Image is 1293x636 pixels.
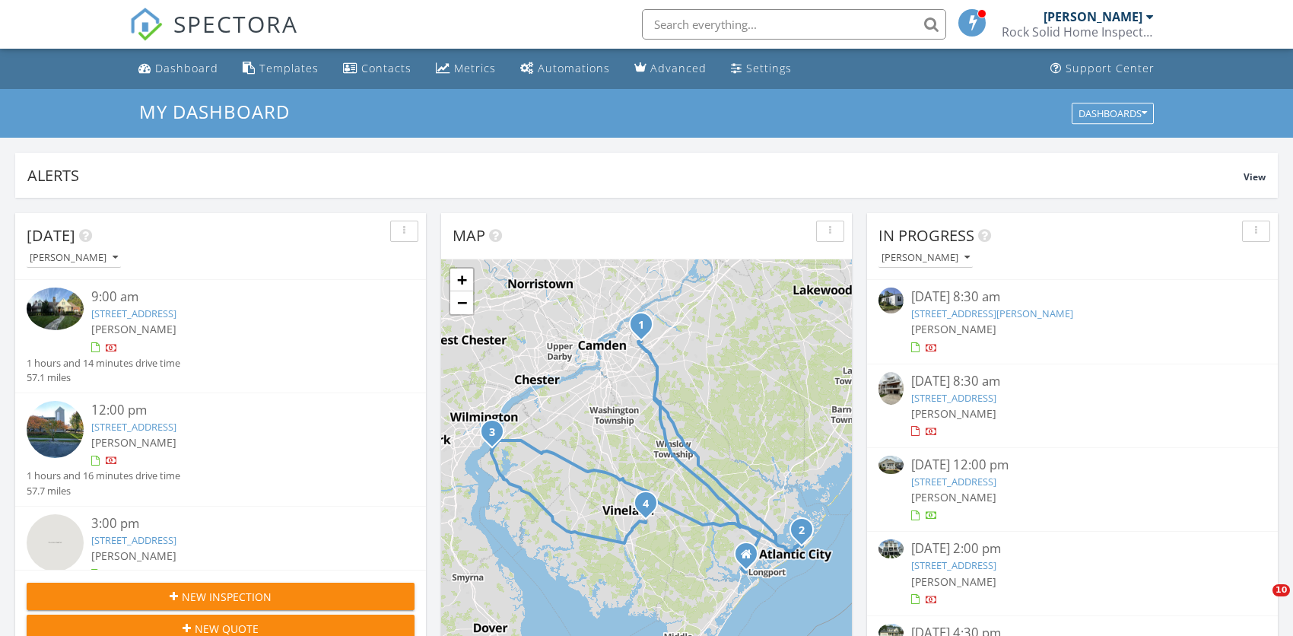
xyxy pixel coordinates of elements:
div: 198 S Lincoln Avenue, Moorestown, NJ 08057 [641,324,650,333]
img: streetview [27,401,84,458]
a: Support Center [1044,55,1161,83]
div: Templates [259,61,319,75]
div: Contacts [361,61,411,75]
div: Dashboard [155,61,218,75]
a: Zoom in [450,269,473,291]
img: 9546394%2Fcover_photos%2FWEvLNNugxqlXmuWYGHig%2Fsmall.jpeg [878,539,904,558]
button: New Inspection [27,583,415,610]
div: Rock Solid Home Inspections, LLC [1002,24,1154,40]
a: Automations (Basic) [514,55,616,83]
div: 9:00 am [91,288,383,307]
div: [DATE] 8:30 am [911,288,1234,307]
div: 754 4th Street, Somers Point NJ 08244 [746,554,755,563]
img: The Best Home Inspection Software - Spectora [129,8,163,41]
div: Dashboards [1079,108,1147,119]
a: [DATE] 8:30 am [STREET_ADDRESS][PERSON_NAME] [PERSON_NAME] [878,288,1266,355]
button: [PERSON_NAME] [878,248,973,269]
i: 3 [489,428,495,438]
img: 9546373%2Fcover_photos%2FemEITjCABNBkacFz7OU0%2Fsmall.jpg [878,372,904,405]
a: Dashboard [132,55,224,83]
div: [DATE] 8:30 am [911,372,1234,391]
a: [STREET_ADDRESS][PERSON_NAME] [911,307,1073,320]
span: [PERSON_NAME] [91,322,176,336]
div: 1781 Cobblestone Lane, Vineland, NJ 08361 [646,503,655,512]
div: [PERSON_NAME] [30,253,118,263]
span: [PERSON_NAME] [911,406,996,421]
img: 9544152%2Fcover_photos%2FJUyPQ9kgzQ49OfEdG4FX%2Fsmall.jpeg [878,456,904,474]
div: 3:00 pm [91,514,383,533]
div: Support Center [1066,61,1155,75]
div: Settings [746,61,792,75]
a: [STREET_ADDRESS] [91,420,176,434]
button: Dashboards [1072,103,1154,124]
a: Settings [725,55,798,83]
div: Alerts [27,165,1244,186]
img: 9533173%2Fcover_photos%2Fm1Jle9Oozn9XcqvLI3DC%2Fsmall.jpeg [878,288,904,313]
div: 1 hours and 14 minutes drive time [27,356,180,370]
div: 57.1 miles [27,370,180,385]
div: 21 Bright Avenue, Pennsville Township, NJ 08070 [492,431,501,440]
span: [PERSON_NAME] [911,322,996,336]
div: 1 hours and 16 minutes drive time [27,469,180,483]
span: Map [453,225,485,246]
a: [STREET_ADDRESS] [911,391,996,405]
a: [STREET_ADDRESS] [911,475,996,488]
div: Metrics [454,61,496,75]
button: [PERSON_NAME] [27,248,121,269]
a: 12:00 pm [STREET_ADDRESS] [PERSON_NAME] 1 hours and 16 minutes drive time 57.7 miles [27,401,415,498]
div: Advanced [650,61,707,75]
div: 4800 Harbor Beach Boulevard # 6103, Brigantine, NJ 08203 [802,529,811,539]
div: 12:00 pm [91,401,383,420]
a: SPECTORA [129,21,298,52]
span: [DATE] [27,225,75,246]
a: [STREET_ADDRESS] [911,558,996,572]
i: 1 [638,320,644,331]
span: SPECTORA [173,8,298,40]
div: [PERSON_NAME] [1044,9,1142,24]
span: My Dashboard [139,99,290,124]
img: streetview [27,514,84,571]
a: [DATE] 12:00 pm [STREET_ADDRESS] [PERSON_NAME] [878,456,1266,523]
i: 4 [643,499,649,510]
a: 9:00 am [STREET_ADDRESS] [PERSON_NAME] 1 hours and 14 minutes drive time 57.1 miles [27,288,415,385]
a: [STREET_ADDRESS] [91,533,176,547]
div: 57.7 miles [27,484,180,498]
a: [DATE] 8:30 am [STREET_ADDRESS] [PERSON_NAME] [878,372,1266,440]
span: New Inspection [182,589,272,605]
a: Contacts [337,55,418,83]
input: Search everything... [642,9,946,40]
img: 9541531%2Fcover_photos%2FaaMZXORffDUcryC7YrTw%2Fsmall.jpeg [27,288,84,330]
a: Zoom out [450,291,473,314]
span: In Progress [878,225,974,246]
span: 10 [1272,584,1290,596]
a: Metrics [430,55,502,83]
div: [DATE] 12:00 pm [911,456,1234,475]
a: Advanced [628,55,713,83]
span: [PERSON_NAME] [91,549,176,563]
span: [PERSON_NAME] [911,490,996,504]
a: [DATE] 2:00 pm [STREET_ADDRESS] [PERSON_NAME] [878,539,1266,607]
i: 2 [799,526,805,536]
div: [DATE] 2:00 pm [911,539,1234,558]
a: 3:00 pm [STREET_ADDRESS] [PERSON_NAME] 1 hours and 33 minutes drive time 69.9 miles [27,514,415,612]
div: Automations [538,61,610,75]
a: Templates [237,55,325,83]
span: [PERSON_NAME] [91,435,176,450]
a: [STREET_ADDRESS] [91,307,176,320]
span: [PERSON_NAME] [911,574,996,589]
div: [PERSON_NAME] [882,253,970,263]
span: View [1244,170,1266,183]
iframe: Intercom live chat [1241,584,1278,621]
